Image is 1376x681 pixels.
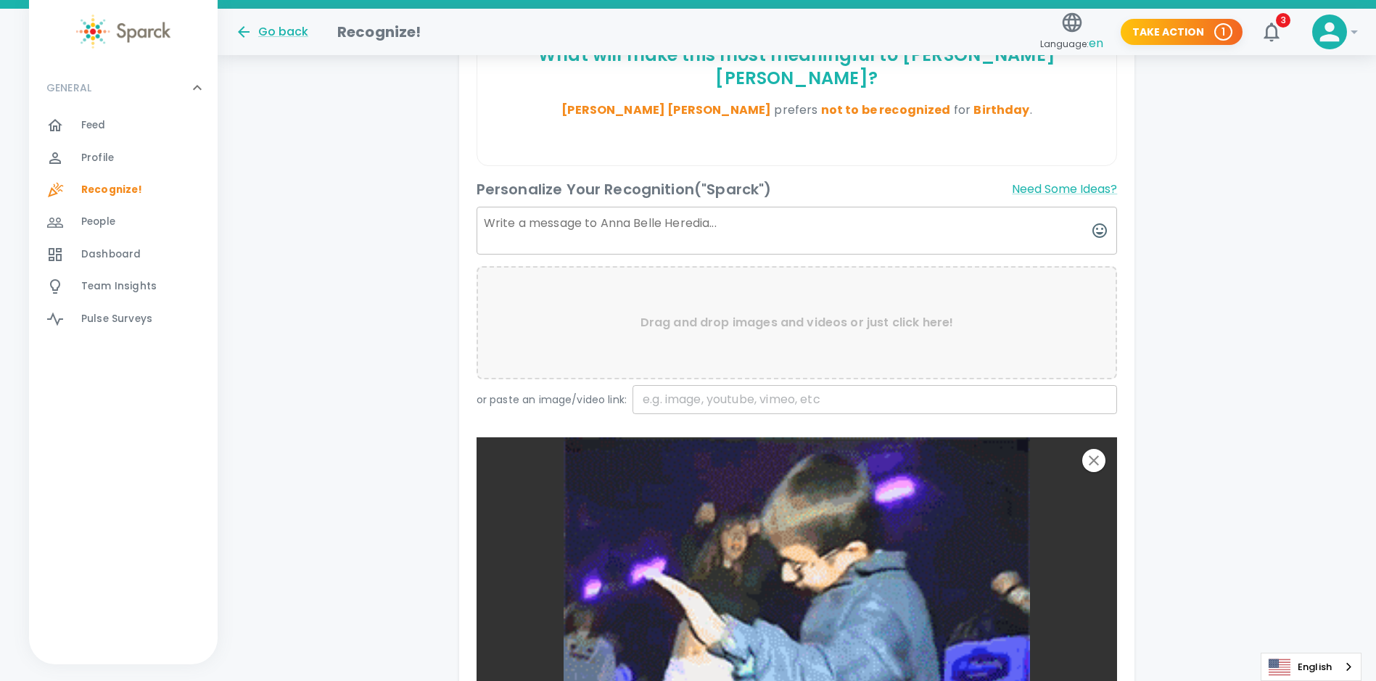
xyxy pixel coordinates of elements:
[1261,653,1361,681] div: Language
[81,279,157,294] span: Team Insights
[1276,13,1290,28] span: 3
[29,206,218,238] a: People
[29,239,218,271] a: Dashboard
[81,312,152,326] span: Pulse Surveys
[561,102,771,118] span: [PERSON_NAME] [PERSON_NAME]
[1040,34,1103,54] span: Language:
[1261,653,1361,680] a: English
[774,102,1029,118] span: prefers for
[1221,25,1225,39] p: 1
[46,81,91,95] p: GENERAL
[1089,35,1103,51] span: en
[1012,178,1117,201] button: Need Some Ideas?
[1121,19,1243,46] button: Take Action 1
[29,142,218,174] a: Profile
[477,392,627,407] p: or paste an image/video link:
[1254,15,1289,49] button: 3
[29,15,218,49] a: Sparck logo
[29,271,218,302] a: Team Insights
[81,247,141,262] span: Dashboard
[1261,653,1361,681] aside: Language selected: English
[821,102,951,118] span: not to be recognized
[973,102,1029,118] span: Birthday
[29,174,218,206] a: Recognize!
[640,314,954,331] p: Drag and drop images and videos or just click here!
[483,44,1111,90] p: What will make this most meaningful to [PERSON_NAME] [PERSON_NAME] ?
[29,110,218,341] div: GENERAL
[483,102,1111,119] p: .
[477,178,772,201] h6: Personalize Your Recognition ("Sparck")
[633,385,1117,414] input: e.g. image, youtube, vimeo, etc
[337,20,421,44] h1: Recognize!
[1034,7,1109,58] button: Language:en
[81,183,143,197] span: Recognize!
[29,110,218,141] a: Feed
[81,151,114,165] span: Profile
[81,118,106,133] span: Feed
[29,303,218,335] a: Pulse Surveys
[235,23,308,41] button: Go back
[76,15,170,49] img: Sparck logo
[29,66,218,110] div: GENERAL
[81,215,115,229] span: People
